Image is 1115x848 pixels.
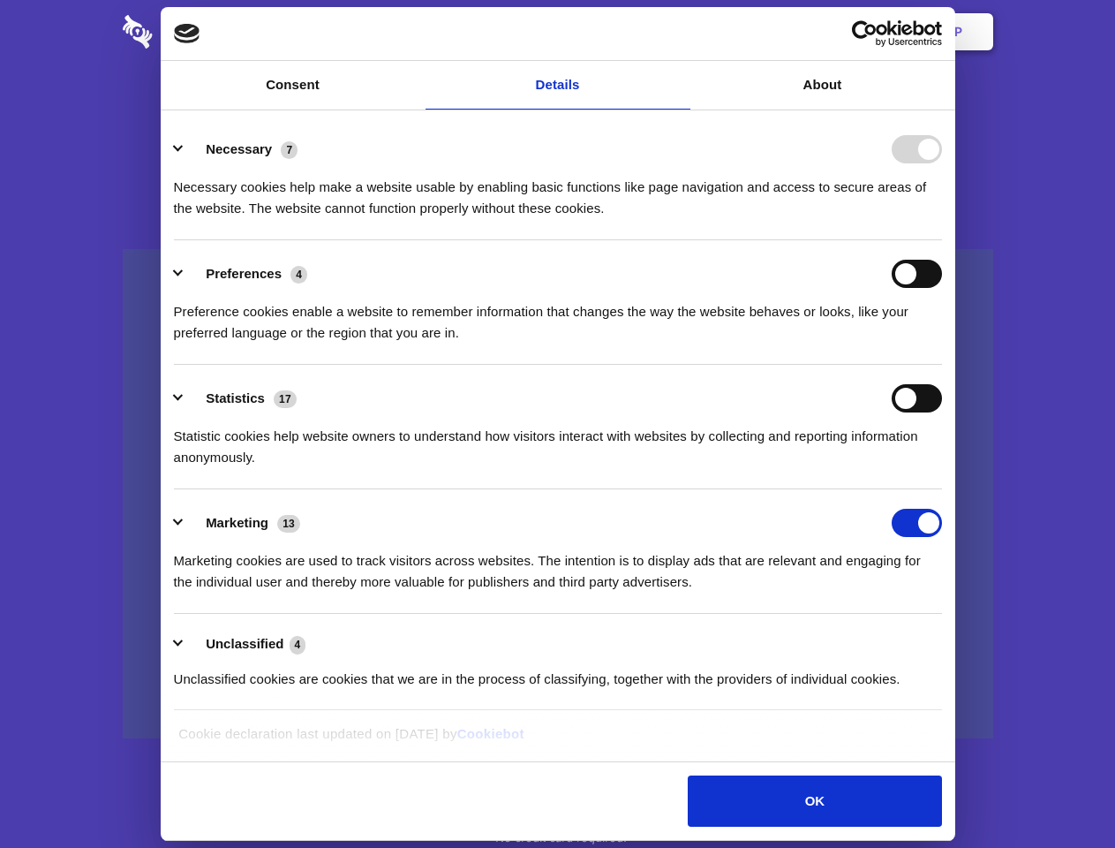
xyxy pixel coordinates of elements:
img: logo [174,24,200,43]
h4: Auto-redaction of sensitive data, encrypted data sharing and self-destructing private chats. Shar... [123,161,993,219]
span: 13 [277,515,300,533]
a: Details [426,61,690,110]
iframe: Drift Widget Chat Controller [1027,760,1094,827]
span: 4 [290,636,306,654]
button: Statistics (17) [174,384,308,413]
h1: Eliminate Slack Data Loss. [123,79,993,143]
a: Contact [716,4,797,59]
a: Consent [161,61,426,110]
div: Preference cookies enable a website to remember information that changes the way the website beha... [174,288,942,344]
a: Usercentrics Cookiebot - opens in a new window [787,20,942,47]
label: Statistics [206,390,265,405]
button: Marketing (13) [174,509,312,537]
a: Pricing [518,4,595,59]
div: Necessary cookies help make a website usable by enabling basic functions like page navigation and... [174,163,942,219]
span: 7 [281,141,298,159]
label: Necessary [206,141,272,156]
a: Login [801,4,878,59]
button: Unclassified (4) [174,633,317,655]
a: Cookiebot [457,726,524,741]
button: Preferences (4) [174,260,319,288]
span: 17 [274,390,297,408]
div: Unclassified cookies are cookies that we are in the process of classifying, together with the pro... [174,655,942,690]
div: Cookie declaration last updated on [DATE] by [165,723,950,758]
a: About [690,61,955,110]
a: Wistia video thumbnail [123,249,993,739]
div: Marketing cookies are used to track visitors across websites. The intention is to display ads tha... [174,537,942,593]
button: Necessary (7) [174,135,309,163]
img: logo-wordmark-white-trans-d4663122ce5f474addd5e946df7df03e33cb6a1c49d2221995e7729f52c070b2.svg [123,15,274,49]
label: Preferences [206,266,282,281]
span: 4 [290,266,307,284]
div: Statistic cookies help website owners to understand how visitors interact with websites by collec... [174,413,942,468]
label: Marketing [206,515,268,530]
button: OK [688,776,941,827]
